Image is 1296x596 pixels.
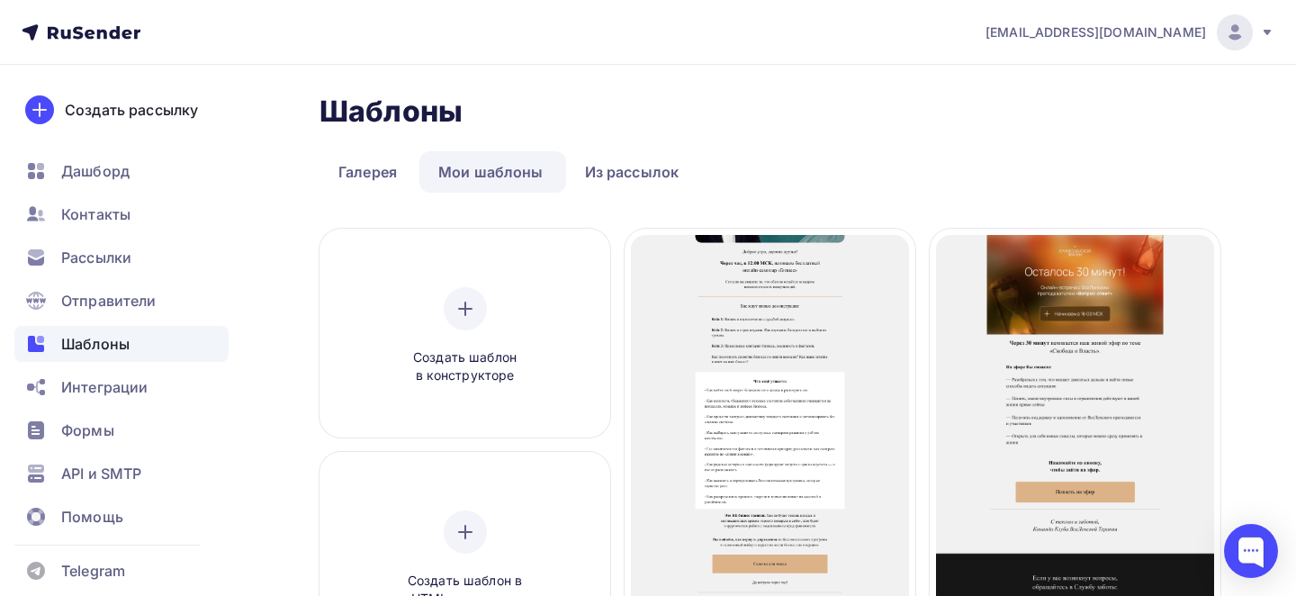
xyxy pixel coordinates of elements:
[985,23,1206,41] span: [EMAIL_ADDRESS][DOMAIN_NAME]
[61,333,130,355] span: Шаблоны
[319,94,463,130] h2: Шаблоны
[61,160,130,182] span: Дашборд
[566,151,698,193] a: Из рассылок
[61,203,130,225] span: Контакты
[61,506,123,528] span: Помощь
[61,376,148,398] span: Интеграции
[65,99,198,121] div: Создать рассылку
[61,420,114,441] span: Формы
[61,247,131,268] span: Рассылки
[61,560,125,582] span: Telegram
[14,196,229,232] a: Контакты
[14,412,229,448] a: Формы
[419,151,562,193] a: Мои шаблоны
[380,348,551,385] span: Создать шаблон в конструкторе
[14,153,229,189] a: Дашборд
[14,283,229,319] a: Отправители
[985,14,1274,50] a: [EMAIL_ADDRESS][DOMAIN_NAME]
[319,151,416,193] a: Галерея
[61,463,141,484] span: API и SMTP
[61,290,157,312] span: Отправители
[14,239,229,275] a: Рассылки
[14,326,229,362] a: Шаблоны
